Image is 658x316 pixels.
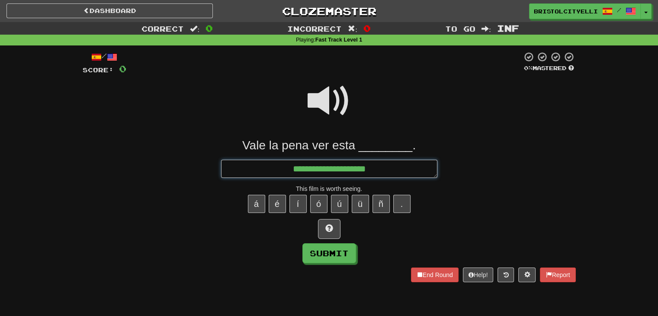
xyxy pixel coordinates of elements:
[445,24,475,33] span: To go
[393,195,411,213] button: .
[269,195,286,213] button: é
[352,195,369,213] button: ü
[119,63,126,74] span: 0
[534,7,598,15] span: bristolcityelliot
[315,37,363,43] strong: Fast Track Level 1
[524,64,533,71] span: 0 %
[310,195,327,213] button: ó
[287,24,342,33] span: Incorrect
[348,25,357,32] span: :
[83,138,576,153] div: Vale la pena ver esta ________.
[83,66,114,74] span: Score:
[540,268,575,282] button: Report
[190,25,199,32] span: :
[463,268,494,282] button: Help!
[372,195,390,213] button: ñ
[617,7,621,13] span: /
[205,23,213,33] span: 0
[318,219,340,239] button: Hint!
[529,3,641,19] a: bristolcityelliot /
[248,195,265,213] button: á
[226,3,432,19] a: Clozemaster
[83,52,126,62] div: /
[141,24,184,33] span: Correct
[411,268,459,282] button: End Round
[498,268,514,282] button: Round history (alt+y)
[302,243,356,263] button: Submit
[331,195,348,213] button: ú
[522,64,576,72] div: Mastered
[481,25,491,32] span: :
[83,184,576,193] div: This film is worth seeing.
[289,195,307,213] button: í
[6,3,213,18] a: Dashboard
[497,23,519,33] span: Inf
[363,23,371,33] span: 0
